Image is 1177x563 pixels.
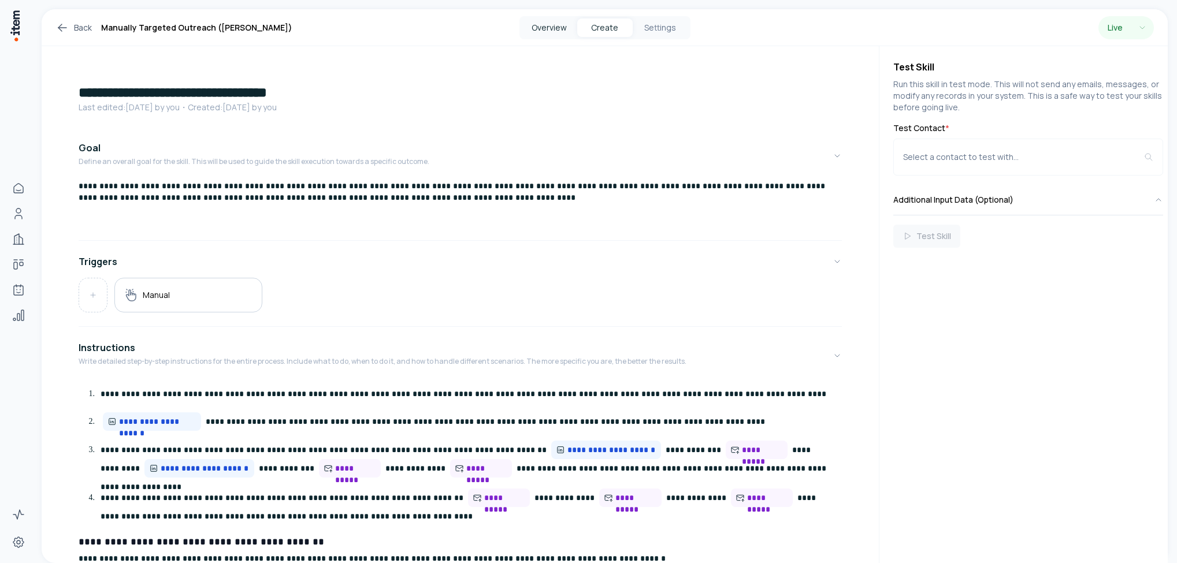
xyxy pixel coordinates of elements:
button: Settings [633,18,688,37]
h1: Manually Targeted Outreach ([PERSON_NAME]) [101,21,292,35]
div: Triggers [79,278,842,322]
button: Overview [522,18,577,37]
a: Activity [7,503,30,526]
h4: Goal [79,141,101,155]
h4: Test Skill [893,60,1163,74]
a: People [7,202,30,225]
a: Deals [7,253,30,276]
a: Back [55,21,92,35]
label: Test Contact [893,122,1163,134]
p: Define an overall goal for the skill. This will be used to guide the skill execution towards a sp... [79,157,429,166]
p: Last edited: [DATE] by you ・Created: [DATE] by you [79,102,842,113]
a: Agents [7,278,30,301]
h4: Instructions [79,341,135,355]
div: Select a contact to test with... [903,151,1144,163]
button: Additional Input Data (Optional) [893,185,1163,215]
p: Run this skill in test mode. This will not send any emails, messages, or modify any records in yo... [893,79,1163,113]
button: Create [577,18,633,37]
p: Write detailed step-by-step instructions for the entire process. Include what to do, when to do i... [79,357,686,366]
img: Item Brain Logo [9,9,21,42]
a: Home [7,177,30,200]
button: Triggers [79,245,842,278]
a: Analytics [7,304,30,327]
a: Companies [7,228,30,251]
button: InstructionsWrite detailed step-by-step instructions for the entire process. Include what to do, ... [79,331,842,380]
h5: Manual [143,289,170,300]
button: GoalDefine an overall goal for the skill. This will be used to guide the skill execution towards ... [79,132,842,180]
a: Settings [7,531,30,554]
div: GoalDefine an overall goal for the skill. This will be used to guide the skill execution towards ... [79,180,842,236]
h4: Triggers [79,255,117,269]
